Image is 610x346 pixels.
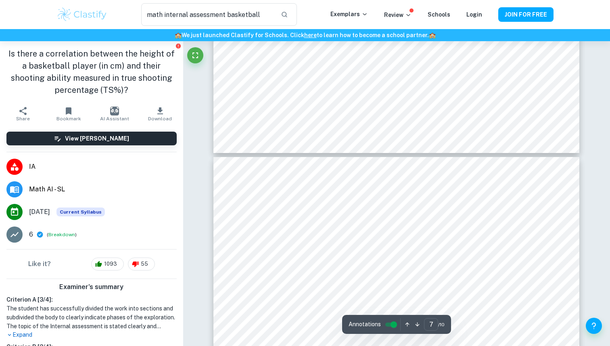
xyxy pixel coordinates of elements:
[29,162,177,172] span: IA
[141,3,274,26] input: Search for any exemplars...
[56,6,108,23] img: Clastify logo
[6,48,177,96] h1: Is there a correlation between the height of a basketball player (in cm) and their shooting abili...
[100,116,129,122] span: AI Assistant
[175,32,182,38] span: 🏫
[56,208,105,216] div: This exemplar is based on the current syllabus. Feel free to refer to it for inspiration/ideas wh...
[148,116,172,122] span: Download
[2,31,608,40] h6: We just launched Clastify for Schools. Click to learn how to become a school partner.
[47,231,77,239] span: ( )
[349,320,381,329] span: Annotations
[92,103,137,125] button: AI Assistant
[330,10,368,19] p: Exemplars
[6,132,177,145] button: View [PERSON_NAME]
[136,260,152,268] span: 55
[466,11,482,18] a: Login
[187,47,203,63] button: Fullscreen
[110,107,119,115] img: AI Assistant
[586,318,602,334] button: Help and Feedback
[28,259,51,269] h6: Like it?
[498,7,554,22] button: JOIN FOR FREE
[175,43,182,49] button: Report issue
[6,295,177,304] h6: Criterion A [ 3 / 4 ]:
[100,260,121,268] span: 1093
[56,116,81,122] span: Bookmark
[128,258,155,271] div: 55
[65,134,129,143] h6: View [PERSON_NAME]
[29,185,177,194] span: Math AI - SL
[29,230,33,239] p: 6
[429,32,436,38] span: 🏫
[56,208,105,216] span: Current Syllabus
[46,103,91,125] button: Bookmark
[438,321,445,328] span: / 10
[6,331,177,339] p: Expand
[137,103,183,125] button: Download
[91,258,124,271] div: 1093
[16,116,30,122] span: Share
[3,282,180,292] h6: Examiner's summary
[6,304,177,331] h1: The student has successfully divided the work into sections and subdivided the body to clearly in...
[428,11,450,18] a: Schools
[29,207,50,217] span: [DATE]
[304,32,317,38] a: here
[384,10,412,19] p: Review
[48,231,75,238] button: Breakdown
